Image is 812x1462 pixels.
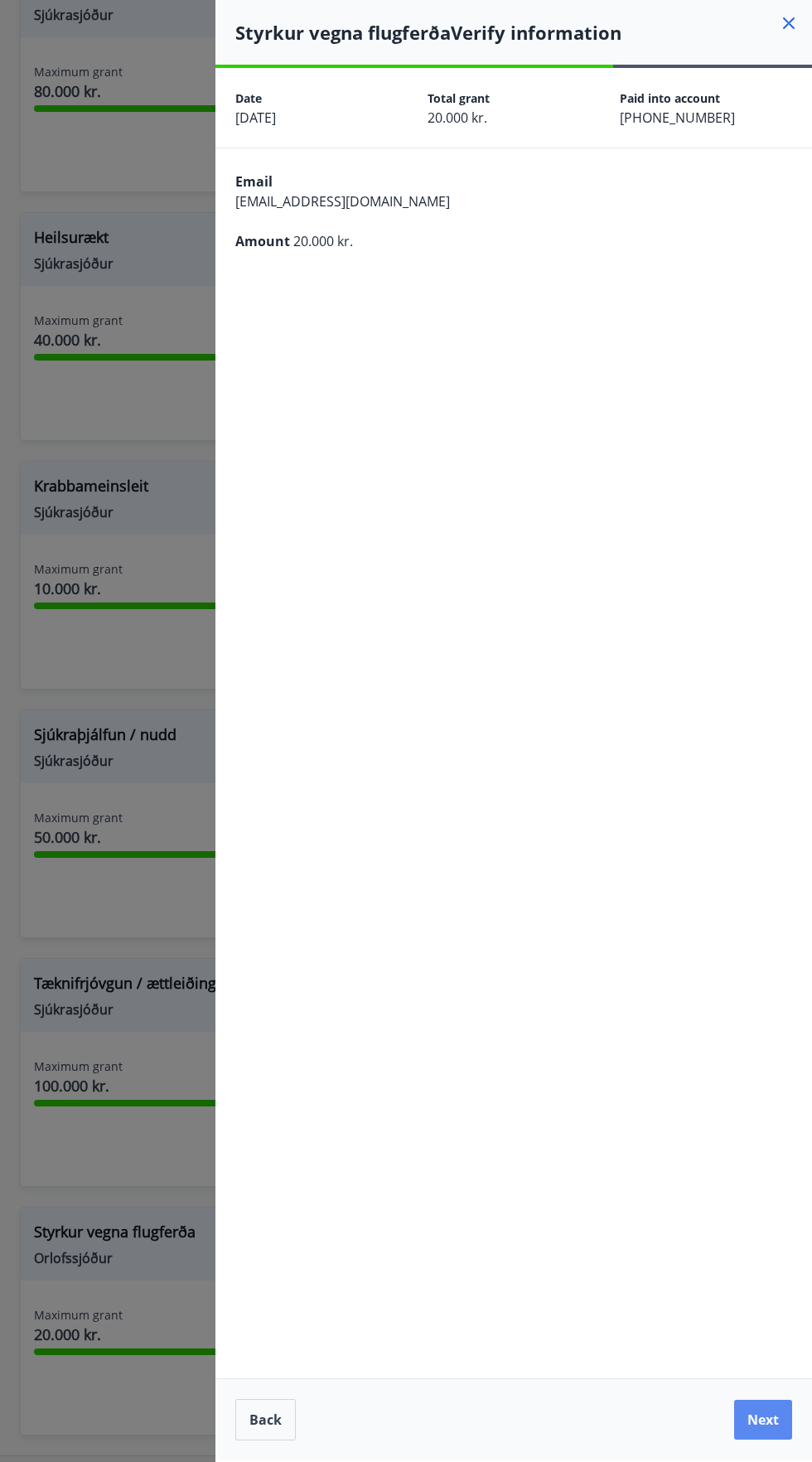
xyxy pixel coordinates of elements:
[235,172,273,191] span: Email
[235,192,450,211] span: [EMAIL_ADDRESS][DOMAIN_NAME]
[734,1400,792,1440] button: Next
[235,109,276,127] span: [DATE]
[235,1399,296,1440] button: Back
[428,90,490,106] span: Total grant
[235,20,812,45] h4: Styrkur vegna flugferða Verify information
[235,90,262,106] span: Date
[235,232,290,250] span: Amount
[620,109,735,127] span: [PHONE_NUMBER]
[293,232,353,250] span: 20.000 kr.
[428,109,487,127] span: 20.000 kr.
[620,90,720,106] span: Paid into account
